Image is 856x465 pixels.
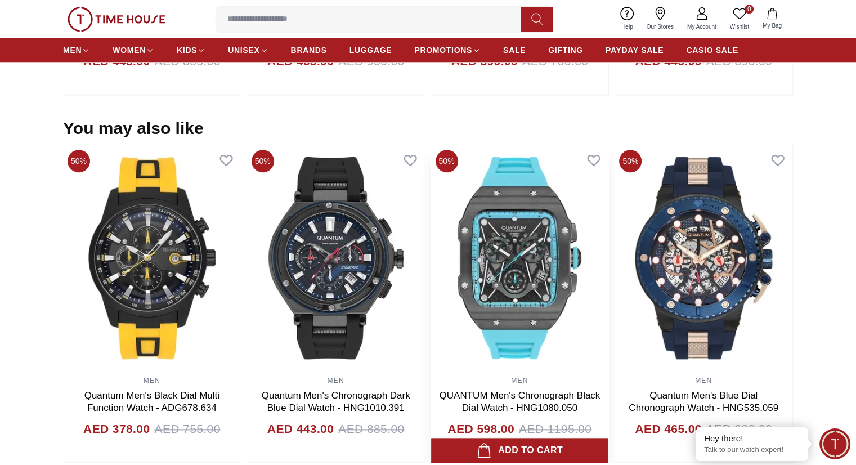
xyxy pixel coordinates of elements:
button: My Bag [756,6,788,32]
a: UNISEX [228,40,268,60]
span: 50% [252,150,274,172]
span: Our Stores [642,23,678,31]
span: BRANDS [291,44,327,56]
span: 0 [745,5,754,14]
span: UNISEX [228,44,259,56]
button: Add to cart [431,438,609,463]
a: KIDS [177,40,205,60]
a: MEN [63,40,90,60]
span: LUGGAGE [349,44,392,56]
span: AED 1195.00 [519,420,591,438]
a: PAYDAY SALE [606,40,664,60]
div: Add to cart [477,442,563,458]
span: AED 755.00 [154,420,220,438]
a: WOMEN [113,40,154,60]
span: CASIO SALE [686,44,738,56]
p: Talk to our watch expert! [704,445,800,455]
img: Quantum Men's Black Dial Multi Function Watch - ADG678.634 [63,145,241,370]
h4: AED 443.00 [267,420,334,438]
span: SALE [503,44,526,56]
img: ... [68,7,165,32]
span: AED 885.00 [338,420,404,438]
span: 50% [619,150,642,172]
a: MEN [144,377,160,384]
a: CASIO SALE [686,40,738,60]
span: Help [617,23,638,31]
span: My Bag [758,21,786,30]
span: 50% [436,150,458,172]
a: SALE [503,40,526,60]
span: Wishlist [725,23,754,31]
img: QUANTUM Men's Chronograph Black Dial Watch - HNG1080.050 [431,145,609,370]
span: GIFTING [548,44,583,56]
div: Hey there! [704,433,800,444]
a: Quantum Men's Chronograph Dark Blue Dial Watch - HNG1010.391 [262,390,410,413]
span: My Account [683,23,721,31]
a: Quantum Men's Black Dial Multi Function Watch - ADG678.634 [84,390,219,413]
span: AED 930.00 [706,420,772,438]
h4: AED 378.00 [83,420,150,438]
img: Quantum Men's Chronograph Dark Blue Dial Watch - HNG1010.391 [247,145,425,370]
a: Quantum Men's Blue Dial Chronograph Watch - HNG535.059 [629,390,778,413]
h4: AED 598.00 [448,420,514,438]
span: WOMEN [113,44,146,56]
span: PROMOTIONS [414,44,472,56]
a: LUGGAGE [349,40,392,60]
img: Quantum Men's Blue Dial Chronograph Watch - HNG535.059 [615,145,792,370]
a: BRANDS [291,40,327,60]
span: MEN [63,44,82,56]
div: Chat Widget [819,428,850,459]
a: Our Stores [640,5,680,33]
a: MEN [327,377,344,384]
span: PAYDAY SALE [606,44,664,56]
span: KIDS [177,44,197,56]
span: 50% [68,150,90,172]
h4: AED 465.00 [635,420,701,438]
a: 0Wishlist [723,5,756,33]
a: GIFTING [548,40,583,60]
a: MEN [511,377,528,384]
a: PROMOTIONS [414,40,481,60]
a: Help [615,5,640,33]
a: MEN [695,377,712,384]
a: QUANTUM Men's Chronograph Black Dial Watch - HNG1080.050 [440,390,600,413]
h2: You may also like [63,118,204,138]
